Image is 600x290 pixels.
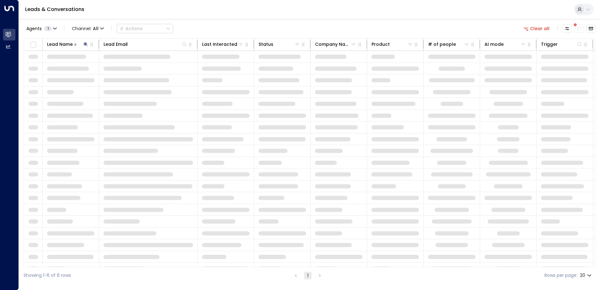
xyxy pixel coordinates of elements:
span: Agents [26,26,42,31]
button: Archived Leads [587,24,595,33]
div: 20 [580,271,593,280]
span: There are new threads available. Refresh the grid to view the latest updates. [575,24,583,33]
span: Channel: [69,24,106,33]
span: 1 [44,26,52,31]
div: Status [259,40,273,48]
div: AI mode [485,40,504,48]
div: Lead Email [104,40,187,48]
label: Rows per page: [544,272,577,279]
button: Customize [563,24,571,33]
div: Product [372,40,390,48]
a: Leads & Conversations [25,6,84,13]
div: Lead Email [104,40,128,48]
div: Last Interacted [202,40,237,48]
button: Agents1 [24,24,59,33]
div: Lead Name [47,40,89,48]
div: Last Interacted [202,40,244,48]
button: Clear all [521,24,552,33]
div: AI mode [485,40,526,48]
div: Trigger [541,40,558,48]
nav: pagination navigation [292,271,324,279]
div: # of people [428,40,456,48]
div: Actions [120,26,143,31]
button: page 1 [304,272,312,279]
div: Trigger [541,40,583,48]
div: Status [259,40,300,48]
div: Company Name [315,40,357,48]
div: Lead Name [47,40,73,48]
button: Channel:All [69,24,106,33]
div: Button group with a nested menu [117,24,173,33]
div: Company Name [315,40,351,48]
div: Showing 1-6 of 6 rows [24,272,71,279]
button: Actions [117,24,173,33]
div: # of people [428,40,470,48]
div: Product [372,40,413,48]
span: All [93,26,99,31]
